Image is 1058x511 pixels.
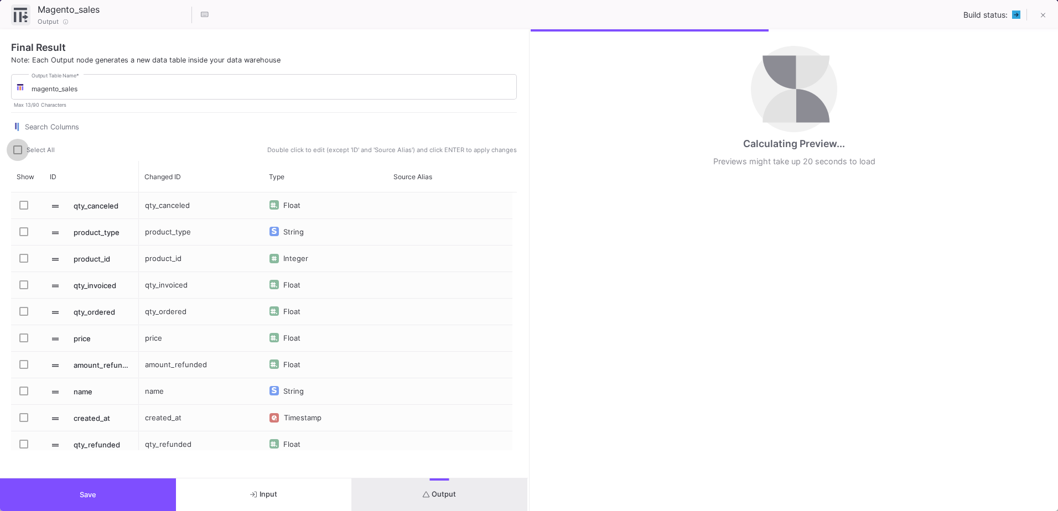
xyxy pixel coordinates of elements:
[144,173,181,181] span: Changed ID
[1012,11,1020,19] img: PENDING
[139,246,512,272] div: Press SPACE to select this row.
[16,83,24,91] img: Integration type child icon
[713,155,875,168] div: Previews might take up 20 seconds to load
[11,192,139,219] div: Press SPACE to select this row.
[423,490,457,498] span: Output
[139,192,512,219] div: Press SPACE to select this row.
[11,352,139,378] div: Press SPACE to select this row.
[14,102,66,108] mat-hint: Max 13/90 Characters
[38,17,59,26] span: Output
[11,299,139,325] div: Press SPACE to select this row.
[139,378,263,404] div: name
[139,272,512,299] div: Press SPACE to select this row.
[139,219,512,246] div: Press SPACE to select this row.
[11,325,139,352] div: Press SPACE to select this row.
[74,352,133,378] span: amount_refunded
[139,299,512,325] div: Press SPACE to select this row.
[139,325,512,352] div: Press SPACE to select this row.
[11,246,139,272] div: Press SPACE to select this row.
[139,405,512,431] div: Press SPACE to select this row.
[139,219,263,245] div: product_type
[352,478,528,511] button: Output
[17,173,34,181] span: Show
[283,352,305,378] div: Float
[139,272,263,298] div: qty_invoiced
[139,405,263,431] div: created_at
[11,40,517,55] div: Final Result
[11,378,139,405] div: Press SPACE to select this row.
[74,193,133,219] span: qty_canceled
[139,192,263,218] div: qty_canceled
[283,272,305,299] div: Float
[751,46,837,132] img: loading.svg
[74,299,133,325] span: qty_ordered
[27,146,55,154] span: Select All
[283,325,305,352] div: Float
[283,219,309,246] div: String
[139,325,263,351] div: price
[74,246,133,272] span: product_id
[283,246,313,272] div: Integer
[50,173,56,181] span: ID
[11,123,22,132] img: columns.svg
[194,4,216,26] button: Hotkeys List
[74,405,133,431] span: created_at
[139,378,512,405] div: Press SPACE to select this row.
[14,8,28,22] img: output-ui.svg
[283,378,309,405] div: String
[74,326,133,352] span: price
[743,137,845,151] div: Calculating Preview...
[283,299,305,325] div: Float
[139,352,263,378] div: amount_refunded
[11,431,139,458] div: Press SPACE to select this row.
[139,431,263,457] div: qty_refunded
[139,352,512,378] div: Press SPACE to select this row.
[283,431,305,458] div: Float
[963,11,1008,19] span: Build status:
[80,491,96,499] span: Save
[139,246,263,272] div: product_id
[11,219,139,246] div: Press SPACE to select this row.
[265,145,517,154] span: Double click to edit (except 'ID' and 'Source Alias') and click ENTER to apply changes
[35,2,190,17] input: Node Title...
[74,273,133,299] span: qty_invoiced
[393,173,432,181] span: Source Alias
[11,405,139,431] div: Press SPACE to select this row.
[74,432,133,458] span: qty_refunded
[176,478,352,511] button: Input
[269,173,284,181] span: Type
[284,405,326,431] div: Timestamp
[74,220,133,246] span: product_type
[11,272,139,299] div: Press SPACE to select this row.
[139,431,512,458] div: Press SPACE to select this row.
[139,299,263,325] div: qty_ordered
[74,379,133,405] span: name
[283,192,305,219] div: Float
[11,55,517,65] p: Note: Each Output node generates a new data table inside your data warehouse
[32,85,512,93] input: Output table name
[250,490,277,498] span: Input
[25,123,517,132] input: Search for Name, Type, etc.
